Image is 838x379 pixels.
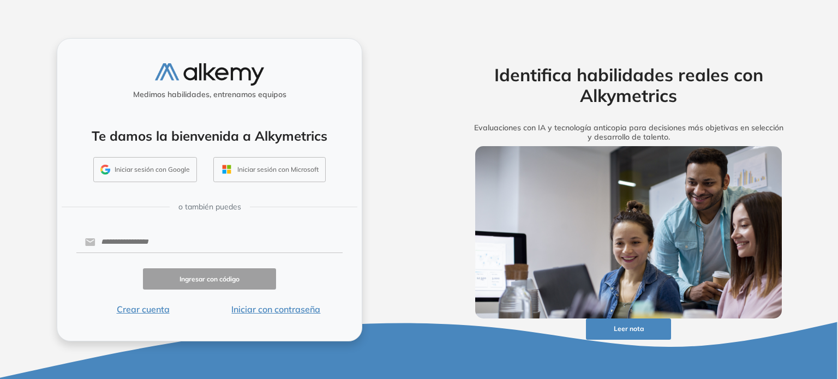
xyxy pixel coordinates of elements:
[220,163,233,176] img: OUTLOOK_ICON
[458,64,799,106] h2: Identifica habilidades reales con Alkymetrics
[62,90,357,99] h5: Medimos habilidades, entrenamos equipos
[143,268,276,290] button: Ingresar con código
[76,303,209,316] button: Crear cuenta
[209,303,343,316] button: Iniciar con contraseña
[475,146,782,318] img: img-more-info
[100,165,110,175] img: GMAIL_ICON
[155,63,264,86] img: logo-alkemy
[458,123,799,142] h5: Evaluaciones con IA y tecnología anticopia para decisiones más objetivas en selección y desarroll...
[586,318,671,340] button: Leer nota
[783,327,838,379] iframe: Chat Widget
[213,157,326,182] button: Iniciar sesión con Microsoft
[93,157,197,182] button: Iniciar sesión con Google
[71,128,348,144] h4: Te damos la bienvenida a Alkymetrics
[178,201,241,213] span: o también puedes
